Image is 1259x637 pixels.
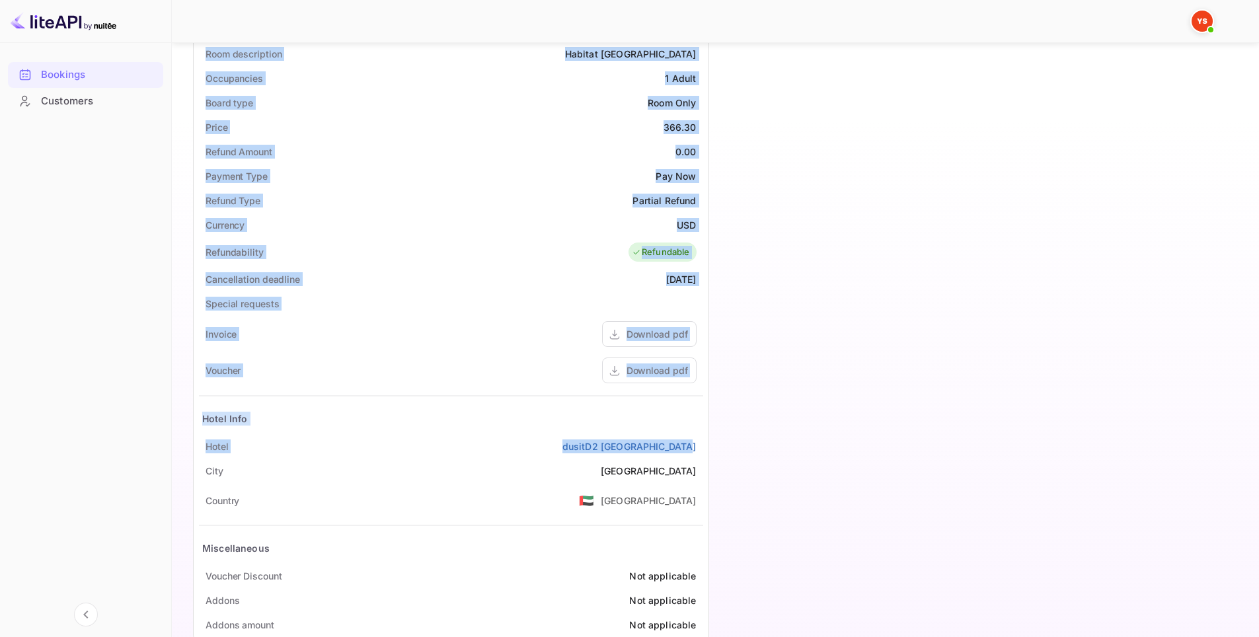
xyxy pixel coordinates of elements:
[206,145,272,159] div: Refund Amount
[206,47,282,61] div: Room description
[664,120,697,134] div: 366.30
[627,327,688,341] div: Download pdf
[627,363,688,377] div: Download pdf
[206,194,260,207] div: Refund Type
[206,327,237,341] div: Invoice
[202,412,248,426] div: Hotel Info
[629,618,696,632] div: Not applicable
[656,169,696,183] div: Pay Now
[8,89,163,114] div: Customers
[565,47,697,61] div: Habitat [GEOGRAPHIC_DATA]
[11,11,116,32] img: LiteAPI logo
[632,246,690,259] div: Refundable
[74,603,98,626] button: Collapse navigation
[665,71,696,85] div: 1 Adult
[206,494,239,507] div: Country
[629,593,696,607] div: Not applicable
[206,569,282,583] div: Voucher Discount
[677,218,696,232] div: USD
[41,67,157,83] div: Bookings
[202,541,270,555] div: Miscellaneous
[206,71,263,85] div: Occupancies
[206,96,253,110] div: Board type
[1192,11,1213,32] img: Yandex Support
[206,272,300,286] div: Cancellation deadline
[206,593,239,607] div: Addons
[601,464,697,478] div: [GEOGRAPHIC_DATA]
[579,488,594,512] span: United States
[601,494,697,507] div: [GEOGRAPHIC_DATA]
[206,120,228,134] div: Price
[206,439,229,453] div: Hotel
[41,94,157,109] div: Customers
[629,569,696,583] div: Not applicable
[8,62,163,88] div: Bookings
[206,464,223,478] div: City
[206,618,274,632] div: Addons amount
[562,439,697,453] a: dusitD2 [GEOGRAPHIC_DATA]
[648,96,696,110] div: Room Only
[675,145,697,159] div: 0.00
[206,169,268,183] div: Payment Type
[206,297,279,311] div: Special requests
[206,218,245,232] div: Currency
[632,194,696,207] div: Partial Refund
[206,245,264,259] div: Refundability
[206,363,241,377] div: Voucher
[666,272,697,286] div: [DATE]
[8,89,163,113] a: Customers
[8,62,163,87] a: Bookings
